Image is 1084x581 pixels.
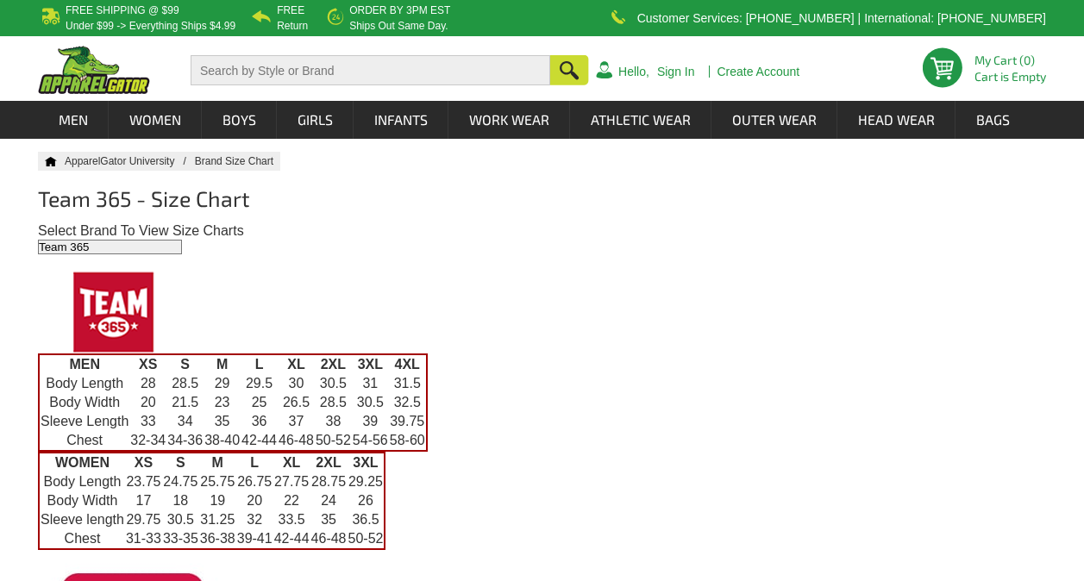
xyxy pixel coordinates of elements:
td: 31.25 [199,510,236,529]
td: 28 [129,374,166,393]
a: Girls [278,101,353,139]
td: 29.75 [125,510,162,529]
td: 42-44 [273,529,310,549]
th: M [204,354,241,374]
th: XL [273,453,310,472]
td: Body Width [39,491,125,510]
p: Customer Services: [PHONE_NUMBER] | International: [PHONE_NUMBER] [637,13,1046,23]
th: L [241,354,278,374]
th: 3XL [348,453,385,472]
td: 28.5 [166,374,204,393]
td: 20 [236,491,273,510]
th: S [162,453,199,472]
td: 30.5 [162,510,199,529]
input: Search by Style or Brand [191,55,550,85]
td: 35 [310,510,348,529]
td: 50-52 [315,431,352,451]
td: 32.5 [389,393,427,412]
th: 4XL [389,354,427,374]
td: Sleeve Length [39,412,129,431]
td: 38 [315,412,352,431]
p: under $99 -> everything ships $4.99 [66,21,235,31]
a: Work Wear [449,101,569,139]
td: 24.75 [162,472,199,491]
a: Athletic Wear [571,101,711,139]
td: 29.25 [348,472,385,491]
img: ApparelGator [38,46,150,94]
td: 28.75 [310,472,348,491]
div: Select Brand To View Size Charts [38,222,1046,240]
a: Outer Wear [712,101,836,139]
td: 46-48 [310,529,348,549]
a: Home [38,156,57,166]
a: Men [39,101,108,139]
td: 32 [236,510,273,529]
a: Sign In [657,66,695,78]
td: 42-44 [241,431,278,451]
td: Chest [39,431,129,451]
a: Create Account [717,66,799,78]
td: 35 [204,412,241,431]
th: XS [125,453,162,472]
td: Chest [39,529,125,549]
td: 28.5 [315,393,352,412]
b: Free Shipping @ $99 [66,4,179,16]
td: 39-41 [236,529,273,549]
td: 26.5 [278,393,315,412]
th: L [236,453,273,472]
th: XS [129,354,166,374]
td: 33.5 [273,510,310,529]
td: 39 [352,412,389,431]
td: Body Length [39,374,129,393]
a: Women [110,101,201,139]
td: 21.5 [166,393,204,412]
li: Brand Size Chart [195,152,280,171]
a: Head Wear [838,101,955,139]
td: 36-38 [199,529,236,549]
td: 38-40 [204,431,241,451]
td: 22 [273,491,310,510]
td: 39.75 [389,412,427,431]
td: 17 [125,491,162,510]
td: 26 [348,491,385,510]
td: 30.5 [315,374,352,393]
td: 20 [129,393,166,412]
td: 58-60 [389,431,427,451]
p: ships out same day. [349,21,450,31]
a: ApparelGator University [65,155,195,167]
a: Infants [354,101,448,139]
th: 3XL [352,354,389,374]
td: 37 [278,412,315,431]
td: 29 [204,374,241,393]
img: View All Items By Team 365 [38,272,154,353]
th: XL [278,354,315,374]
td: 36 [241,412,278,431]
td: 32-34 [129,431,166,451]
th: 2XL [310,453,348,472]
td: 30.5 [352,393,389,412]
b: Free [277,4,304,16]
td: 50-52 [348,529,385,549]
td: 36.5 [348,510,385,529]
td: 34-36 [166,431,204,451]
td: 29.5 [241,374,278,393]
td: 27.75 [273,472,310,491]
td: Body Length [39,472,125,491]
th: MEN [39,354,129,374]
th: S [166,354,204,374]
p: Return [277,21,308,31]
h1: Team 365 - Size Chart [38,188,1046,222]
td: 25.75 [199,472,236,491]
th: 2XL [315,354,352,374]
th: M [199,453,236,472]
td: 23 [204,393,241,412]
li: My Cart (0) [974,54,1039,66]
td: 33-35 [162,529,199,549]
td: 19 [199,491,236,510]
td: 54-56 [352,431,389,451]
td: 26.75 [236,472,273,491]
td: 33 [129,412,166,431]
span: Cart is Empty [974,71,1046,83]
td: Sleeve length [39,510,125,529]
td: 46-48 [278,431,315,451]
